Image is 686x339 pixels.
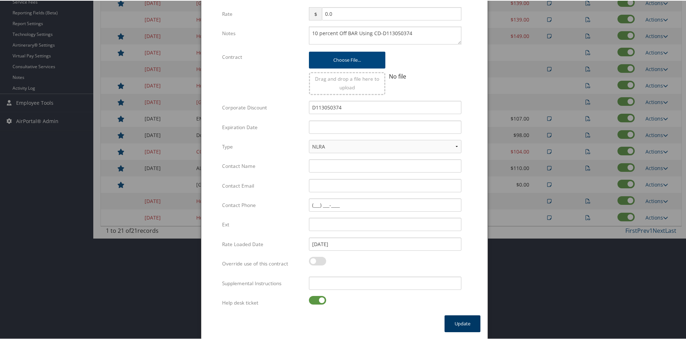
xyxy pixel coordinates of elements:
[222,139,304,153] label: Type
[222,50,304,63] label: Contract
[222,237,304,250] label: Rate Loaded Date
[222,178,304,192] label: Contact Email
[222,198,304,211] label: Contact Phone
[222,159,304,172] label: Contact Name
[222,295,304,309] label: Help desk ticket
[389,72,406,80] span: No file
[222,217,304,231] label: Ext
[222,100,304,114] label: Corporate Discount
[309,198,461,211] input: (___) ___-____
[222,6,304,20] label: Rate
[222,120,304,133] label: Expiration Date
[222,276,304,289] label: Supplemental Instructions
[309,6,321,20] span: $
[315,75,379,90] span: Drag and drop a file here to upload
[222,256,304,270] label: Override use of this contract
[222,26,304,39] label: Notes
[445,315,480,331] button: Update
